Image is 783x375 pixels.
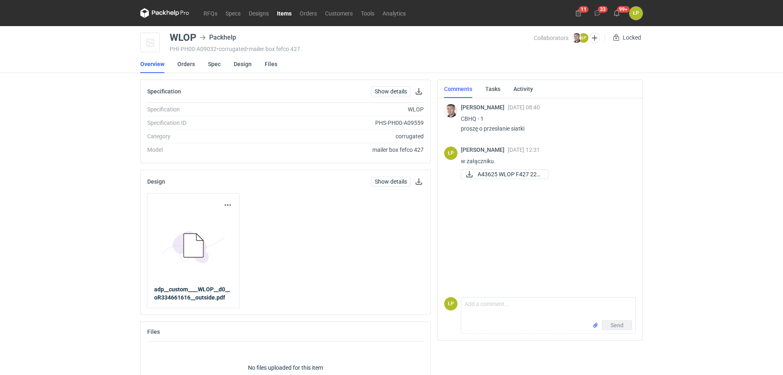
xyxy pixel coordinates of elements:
[296,8,321,18] a: Orders
[461,156,629,166] p: w załączniku.
[247,46,300,52] span: • mailer box fefco 427
[140,8,189,18] svg: Packhelp Pro
[513,80,533,98] a: Activity
[199,8,221,18] a: RFQs
[154,285,233,302] a: adp__custom____WLOP__d0__oR334661616__outside.pdf
[147,88,181,95] h2: Specification
[258,146,424,154] div: mailer box fefco 427
[461,104,508,111] span: [PERSON_NAME]
[170,46,534,52] div: PHI-PH00-A09032
[223,200,233,210] button: Actions
[589,33,600,43] button: Edit collaborators
[444,80,472,98] a: Comments
[414,177,424,186] button: Download design
[234,55,252,73] a: Design
[572,7,585,20] button: 11
[534,35,568,41] span: Collaborators
[610,7,623,20] button: 99+
[221,8,245,18] a: Specs
[378,8,410,18] a: Analytics
[208,55,221,73] a: Spec
[444,146,458,160] div: Łukasz Postawa
[217,46,247,52] span: • corrugated
[611,33,643,42] div: Locked
[371,87,411,96] a: Show details
[248,364,323,372] p: No files uploaded for this item
[147,146,258,154] div: Model
[258,119,424,127] div: PHS-PH00-A09559
[461,169,549,179] a: A43625 WLOP F427 220...
[461,169,542,179] div: A43625 WLOP F427 220x220x145xE.pdf
[147,178,165,185] h2: Design
[508,104,540,111] span: [DATE] 08:40
[147,105,258,113] div: Specification
[357,8,378,18] a: Tools
[154,286,230,301] strong: adp__custom____WLOP__d0__oR334661616__outside.pdf
[199,33,236,42] div: Packhelp
[602,320,632,330] button: Send
[177,55,195,73] a: Orders
[147,328,160,335] h2: Files
[629,7,643,20] button: ŁP
[321,8,357,18] a: Customers
[508,146,540,153] span: [DATE] 12:31
[170,33,196,42] div: WLOP
[147,119,258,127] div: Specification ID
[461,146,508,153] span: [PERSON_NAME]
[579,33,588,43] figcaption: ŁP
[444,146,458,160] figcaption: ŁP
[444,297,458,311] div: Łukasz Postawa
[265,55,277,73] a: Files
[258,105,424,113] div: WLOP
[245,8,273,18] a: Designs
[444,104,458,118] img: Maciej Sikora
[591,7,604,20] button: 33
[461,114,629,133] p: CBHQ - 1 proszę o przesłanie siatki
[572,33,582,43] img: Maciej Sikora
[485,80,500,98] a: Tasks
[273,8,296,18] a: Items
[478,170,542,179] span: A43625 WLOP F427 220...
[414,87,424,96] button: Download specification
[147,132,258,140] div: Category
[629,7,643,20] div: Łukasz Postawa
[444,297,458,311] figcaption: ŁP
[371,177,411,186] a: Show details
[258,132,424,140] div: corrugated
[140,55,164,73] a: Overview
[610,322,624,328] span: Send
